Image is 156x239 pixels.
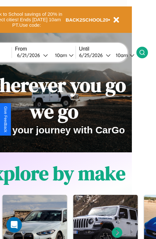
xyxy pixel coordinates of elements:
button: 6/21/2026 [15,52,50,59]
button: 10am [50,52,76,59]
label: Until [79,46,136,52]
button: 10am [111,52,136,59]
div: 6 / 25 / 2026 [79,52,106,58]
div: 10am [52,52,69,58]
b: BACK2SCHOOL20 [66,17,108,23]
label: From [15,46,76,52]
div: 6 / 21 / 2026 [17,52,43,58]
div: 10am [113,52,130,58]
div: Give Feedback [3,106,8,132]
div: Open Intercom Messenger [6,217,22,233]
